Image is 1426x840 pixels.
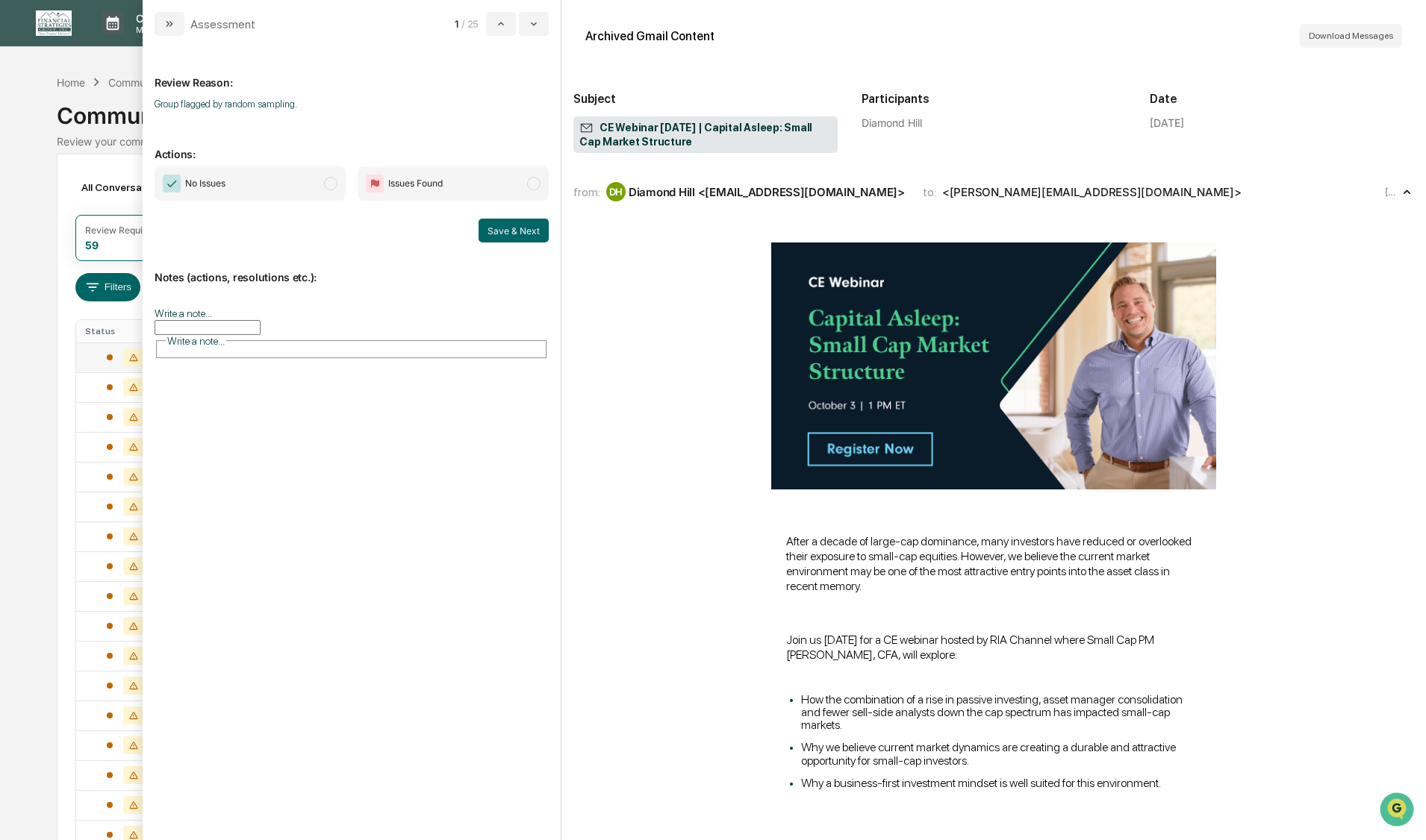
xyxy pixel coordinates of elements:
[786,633,1154,662] span: Join us [DATE] for a CE webinar hosted by RIA Channel where Small Cap PM [PERSON_NAME], CFA, will...
[923,185,936,199] span: to:
[15,307,27,319] div: 🖐️
[388,176,443,191] span: Issues Found
[76,320,173,342] th: Status
[15,166,100,178] div: Past conversations
[155,307,212,319] label: Write a note...
[163,175,181,192] img: Checkmark
[132,203,163,215] span: [DATE]
[124,203,129,215] span: •
[36,10,72,36] img: logo
[167,335,225,347] span: Write a note...
[1385,187,1400,198] time: Monday, September 29, 2025 at 3:17:24 PM
[30,305,96,320] span: Preclearance
[9,299,102,326] a: 🖐️Preclearance
[801,776,1161,790] span: Why a business-first investment mindset is well suited for this environment.
[573,92,838,106] h2: Subject
[15,335,27,347] div: 🔎
[30,204,42,216] img: 1746055101610-c473b297-6a78-478c-a979-82029cc54cd1
[85,225,157,236] div: Review Required
[132,243,163,255] span: [DATE]
[231,163,272,181] button: See all
[57,135,1369,148] div: Review your communication records across channels
[67,114,245,129] div: Start new chat
[123,305,185,320] span: Attestations
[67,129,205,141] div: We're available if you need us!
[15,189,39,213] img: Jack Rasmussen
[1150,116,1184,129] div: [DATE]
[31,114,58,141] img: 8933085812038_c878075ebb4cc5468115_72.jpg
[108,307,120,319] div: 🗄️
[30,244,42,256] img: 1746055101610-c473b297-6a78-478c-a979-82029cc54cd1
[124,25,199,35] p: Manage Tasks
[573,185,600,199] span: from:
[102,299,191,326] a: 🗄️Attestations
[155,253,549,283] p: Notes (actions, resolutions etc.):
[185,176,225,191] span: No Issues
[579,121,832,149] span: CE Webinar [DATE] | Capital Asleep: Small Cap Market Structure
[75,175,188,199] div: All Conversations
[1300,24,1402,48] button: Download Messages
[149,370,181,381] span: Pylon
[801,692,1183,733] span: How the combination of a rise in passive investing, asset manager consolidation and fewer sell-si...
[108,76,229,89] div: Communications Archive
[629,185,905,199] div: Diamond Hill <[EMAIL_ADDRESS][DOMAIN_NAME]>
[1309,31,1393,41] span: Download Messages
[461,18,483,30] span: / 25
[57,90,1369,129] div: Communications Archive
[124,243,129,255] span: •
[75,273,140,301] button: Filters
[85,239,99,251] div: 59
[155,98,549,110] p: Group flagged by random sampling.
[1150,92,1414,106] h2: Date
[254,119,272,137] button: Start new chat
[771,242,1216,489] img: email-banner-aaron-headshot-CE-webinar
[105,369,181,381] a: Powered byPylon
[30,333,94,348] span: Data Lookup
[15,229,39,253] img: Jack Rasmussen
[801,740,1176,767] span: Why we believe current market dynamics are creating a durable and attractive opportunity for smal...
[155,58,549,89] p: Review Reason:
[124,12,199,25] p: Calendar
[366,175,384,192] img: Flag
[942,185,1242,199] div: <[PERSON_NAME][EMAIL_ADDRESS][DOMAIN_NAME]>
[57,76,85,89] div: Home
[1378,791,1419,831] iframe: Open customer support
[190,17,255,31] div: Assessment
[46,243,121,255] span: [PERSON_NAME]
[786,534,1192,593] span: After a decade of large-cap dominance, many investors have reduced or overlooked their exposure t...
[606,182,626,201] div: DH
[585,29,714,43] div: Archived Gmail Content
[46,203,121,215] span: [PERSON_NAME]
[15,114,42,141] img: 1746055101610-c473b297-6a78-478c-a979-82029cc54cd1
[155,130,549,160] p: Actions:
[862,116,1126,129] div: Diamond Hill
[862,92,1126,106] h2: Participants
[479,219,549,242] button: Save & Next
[9,327,100,354] a: 🔎Data Lookup
[15,31,272,55] p: How can we help?
[455,18,458,30] span: 1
